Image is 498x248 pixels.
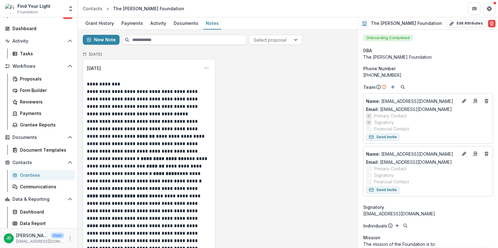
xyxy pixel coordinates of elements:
button: Add [393,222,401,229]
a: Dashboard [2,23,75,34]
a: Reviewers [10,97,75,107]
button: Open Contacts [2,158,75,168]
div: Data Report [20,220,70,227]
p: [EMAIL_ADDRESS][DOMAIN_NAME] [366,151,458,157]
div: [DATE] [87,65,101,71]
a: Contacts [80,4,105,13]
span: Email: [366,107,379,112]
button: Partners [468,2,481,15]
button: Edit [460,150,468,158]
span: Contacts [12,160,65,165]
div: Communications [20,183,70,190]
button: Open Activity [2,36,75,46]
div: Form Builder [20,87,70,94]
span: Financial Contact [374,178,409,185]
span: Name : [366,99,380,104]
span: Signatory [374,172,394,178]
a: Proposals [10,74,75,84]
span: Workflows [12,64,65,69]
button: Open entity switcher [66,2,75,15]
button: Search [402,222,409,229]
span: Foundation [17,9,38,15]
button: More [66,235,74,242]
button: Add [389,83,397,91]
span: Primary Contact [374,113,406,119]
button: Send Invite [366,186,400,194]
a: Form Builder [10,85,75,95]
span: Primary Contact [374,165,406,172]
div: Payments [119,19,145,28]
span: Name : [366,151,380,157]
span: Mission [363,234,380,241]
div: Find Your Light [17,3,50,9]
a: Documents [171,17,201,30]
div: Document Templates [20,147,70,153]
button: Deletes [483,150,490,158]
a: Document Templates [10,145,75,155]
p: [EMAIL_ADDRESS][DOMAIN_NAME] [366,98,458,104]
a: Email: [EMAIL_ADDRESS][DOMAIN_NAME] [366,159,452,165]
button: Open Documents [2,132,75,142]
button: Send Invite [366,133,400,141]
a: Email: [EMAIL_ADDRESS][DOMAIN_NAME] [366,106,452,113]
div: Grantee Reports [20,122,70,128]
span: Phone Number [363,65,396,72]
p: User [51,233,64,238]
h2: The [PERSON_NAME] Foundation [371,21,442,26]
a: Dashboard [10,207,75,217]
div: Notes [203,19,221,28]
span: Email: [366,159,379,165]
span: Signatory [374,119,394,126]
div: The [PERSON_NAME] Foundation [113,5,184,12]
button: New Note [83,35,120,45]
p: Individuals [363,223,387,229]
button: Deletes [483,97,490,105]
div: The [PERSON_NAME] Foundation [363,54,493,60]
div: Documents [171,19,201,28]
div: Activity [148,19,169,28]
div: Contacts [83,5,102,12]
div: [EMAIL_ADDRESS][DOMAIN_NAME] [363,210,493,217]
span: Activity [12,39,65,44]
a: Communications [10,181,75,192]
a: Name: [EMAIL_ADDRESS][DOMAIN_NAME] [366,98,458,104]
div: Dashboard [20,209,70,215]
a: Payments [10,108,75,118]
div: Jeffrey Dollinger [6,236,11,240]
img: Find Your Light [5,4,15,14]
div: Payments [20,110,70,117]
button: Options [201,63,211,73]
h2: [DATE] [89,52,102,57]
button: Open Workflows [2,61,75,71]
button: Delete [488,20,496,27]
p: [EMAIL_ADDRESS][DOMAIN_NAME] [16,239,64,244]
span: Financial Contact [374,126,409,132]
span: Onboarding Completed [363,35,413,41]
div: Grant History [83,19,116,28]
div: Grantees [20,172,70,178]
div: Tasks [20,50,70,57]
div: Reviewers [20,99,70,105]
button: Open Data & Reporting [2,194,75,204]
p: Team [363,84,375,90]
a: Notes [203,17,221,30]
a: Name: [EMAIL_ADDRESS][DOMAIN_NAME] [366,151,458,157]
a: Grantee Reports [10,120,75,130]
a: Grantees [10,170,75,180]
nav: breadcrumb [80,4,187,13]
span: Signatory [363,204,384,210]
a: Payments [119,17,145,30]
button: Get Help [483,2,496,15]
div: [PHONE_NUMBER] [363,72,493,78]
a: Activity [148,17,169,30]
div: Proposals [20,76,70,82]
p: [PERSON_NAME] [16,232,49,239]
div: Dashboard [12,25,70,32]
button: Edit [460,97,468,105]
span: Data & Reporting [12,197,65,202]
a: Data Report [10,218,75,228]
a: Go to contact [470,149,480,159]
span: Documents [12,135,65,140]
a: Tasks [10,48,75,59]
span: DBA [363,47,372,54]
